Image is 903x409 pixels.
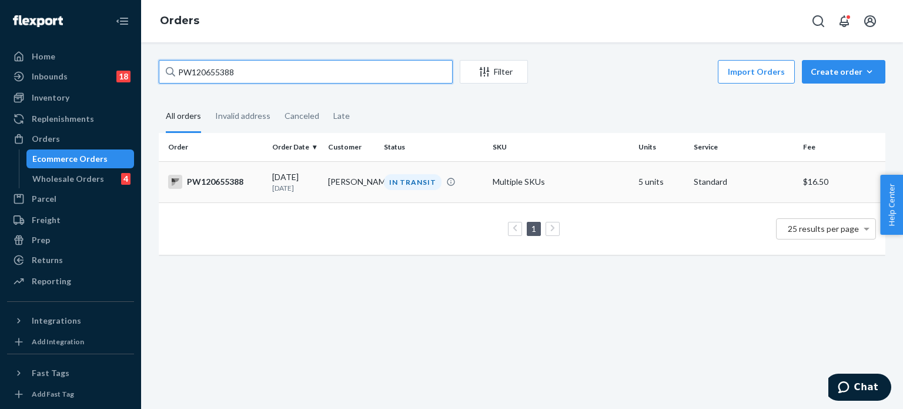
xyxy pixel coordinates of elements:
[13,15,63,27] img: Flexport logo
[7,47,134,66] a: Home
[323,161,379,202] td: [PERSON_NAME]
[159,60,453,84] input: Search orders
[272,171,319,193] div: [DATE]
[880,175,903,235] button: Help Center
[7,67,134,86] a: Inbounds18
[32,367,69,379] div: Fast Tags
[858,9,882,33] button: Open account menu
[328,142,374,152] div: Customer
[7,364,134,383] button: Fast Tags
[811,66,877,78] div: Create order
[32,315,81,327] div: Integrations
[689,133,798,161] th: Service
[32,254,63,266] div: Returns
[32,234,50,246] div: Prep
[32,337,84,347] div: Add Integration
[7,109,134,128] a: Replenishments
[7,251,134,270] a: Returns
[788,224,859,234] span: 25 results per page
[7,231,134,250] a: Prep
[718,60,795,84] button: Import Orders
[121,173,131,185] div: 4
[111,9,134,33] button: Close Navigation
[7,272,134,291] a: Reporting
[32,71,68,82] div: Inbounds
[32,214,61,226] div: Freight
[384,174,442,190] div: IN TRANSIT
[168,175,263,189] div: PW120655388
[828,374,891,403] iframe: Opens a widget where you can chat to one of our agents
[379,133,488,161] th: Status
[32,275,71,287] div: Reporting
[7,189,134,208] a: Parcel
[634,161,690,202] td: 5 units
[116,71,131,82] div: 18
[7,211,134,230] a: Freight
[32,133,60,145] div: Orders
[32,193,56,205] div: Parcel
[32,173,104,185] div: Wholesale Orders
[32,51,55,62] div: Home
[32,113,94,125] div: Replenishments
[7,311,134,330] button: Integrations
[488,133,633,161] th: SKU
[7,387,134,401] a: Add Fast Tag
[32,92,69,104] div: Inventory
[529,224,539,234] a: Page 1 is your current page
[634,133,690,161] th: Units
[150,4,209,38] ol: breadcrumbs
[267,133,323,161] th: Order Date
[460,60,528,84] button: Filter
[7,129,134,148] a: Orders
[798,133,885,161] th: Fee
[7,88,134,107] a: Inventory
[832,9,856,33] button: Open notifications
[159,133,267,161] th: Order
[802,60,885,84] button: Create order
[460,66,527,78] div: Filter
[285,101,319,131] div: Canceled
[488,161,633,202] td: Multiple SKUs
[694,176,793,188] p: Standard
[215,101,270,131] div: Invalid address
[7,335,134,349] a: Add Integration
[166,101,201,133] div: All orders
[798,161,885,202] td: $16.50
[32,153,108,165] div: Ecommerce Orders
[26,149,135,168] a: Ecommerce Orders
[272,183,319,193] p: [DATE]
[26,169,135,188] a: Wholesale Orders4
[32,389,74,399] div: Add Fast Tag
[807,9,830,33] button: Open Search Box
[333,101,350,131] div: Late
[160,14,199,27] a: Orders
